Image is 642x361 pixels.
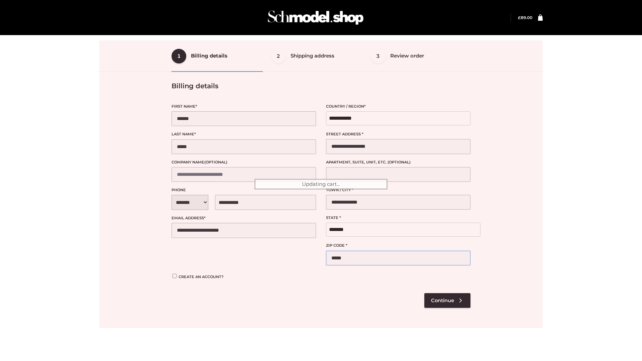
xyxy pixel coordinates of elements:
span: £ [518,15,521,20]
div: Updating cart... [254,179,388,190]
a: £89.00 [518,15,532,20]
img: Schmodel Admin 964 [265,4,366,31]
bdi: 89.00 [518,15,532,20]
